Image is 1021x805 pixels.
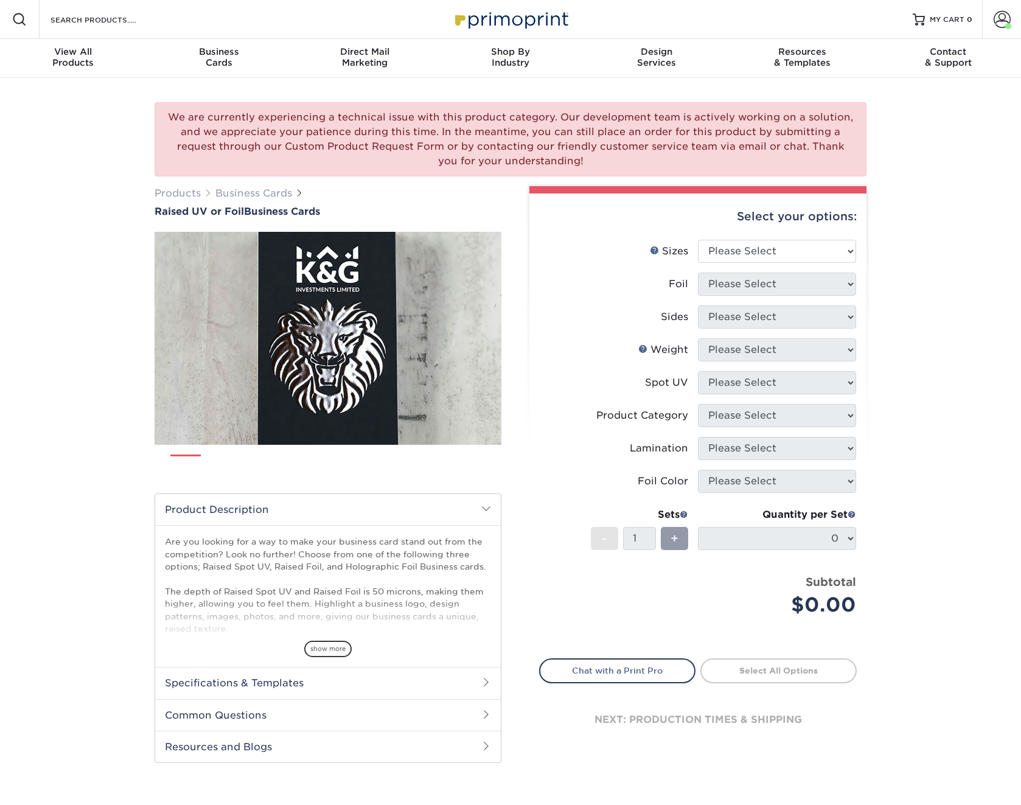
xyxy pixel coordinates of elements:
[698,507,856,522] div: Quantity per Set
[730,39,876,78] a: Resources& Templates
[730,46,876,68] div: & Templates
[456,450,486,480] img: Business Cards 08
[146,46,292,68] div: Cards
[661,310,688,324] div: Sides
[415,450,445,480] img: Business Cards 07
[539,658,695,683] a: Chat with a Print Pro
[155,206,244,217] span: Raised UV or Foil
[584,46,730,68] div: Services
[596,408,688,423] div: Product Category
[155,494,501,525] h2: Product Description
[967,15,972,24] span: 0
[584,39,730,78] a: DesignServices
[155,102,866,176] div: We are currently experiencing a technical issue with this product category. Our development team ...
[291,46,437,57] span: Direct Mail
[437,39,584,78] a: Shop ByIndustry
[707,590,856,619] div: $0.00
[293,450,323,480] img: Business Cards 04
[155,165,501,512] img: Raised UV or Foil 01
[155,667,501,699] h2: Specifications & Templates
[638,474,688,489] div: Foil Color
[730,46,876,57] span: Resources
[291,46,437,68] div: Marketing
[539,193,857,240] div: Select your options:
[170,450,201,481] img: Business Cards 01
[374,450,405,480] img: Business Cards 06
[450,6,571,32] img: Primoprint
[591,507,688,522] div: Sets
[211,450,242,480] img: Business Cards 02
[437,46,584,57] span: Shop By
[252,450,282,480] img: Business Cards 03
[806,575,856,588] strong: Subtotal
[155,206,501,217] h1: Business Cards
[650,244,688,259] div: Sizes
[291,39,437,78] a: Direct MailMarketing
[700,658,857,683] a: Select All Options
[146,46,292,57] span: Business
[930,15,964,25] span: MY CART
[333,450,364,480] img: Business Cards 05
[155,731,501,762] h2: Resources and Blogs
[215,187,292,199] a: Business Cards
[539,683,857,756] div: next: production times & shipping
[304,641,352,657] span: show more
[155,206,501,217] a: Raised UV or FoilBusiness Cards
[49,12,168,27] input: SEARCH PRODUCTS.....
[671,529,678,548] span: +
[638,343,688,357] div: Weight
[875,46,1021,57] span: Contact
[584,46,730,57] span: Design
[875,39,1021,78] a: Contact& Support
[630,441,688,456] div: Lamination
[669,277,688,291] div: Foil
[155,187,201,199] a: Products
[146,39,292,78] a: BusinessCards
[437,46,584,68] div: Industry
[875,46,1021,68] div: & Support
[165,535,491,771] p: Are you looking for a way to make your business card stand out from the competition? Look no furt...
[602,529,607,548] span: -
[645,375,688,390] div: Spot UV
[155,699,501,731] h2: Common Questions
